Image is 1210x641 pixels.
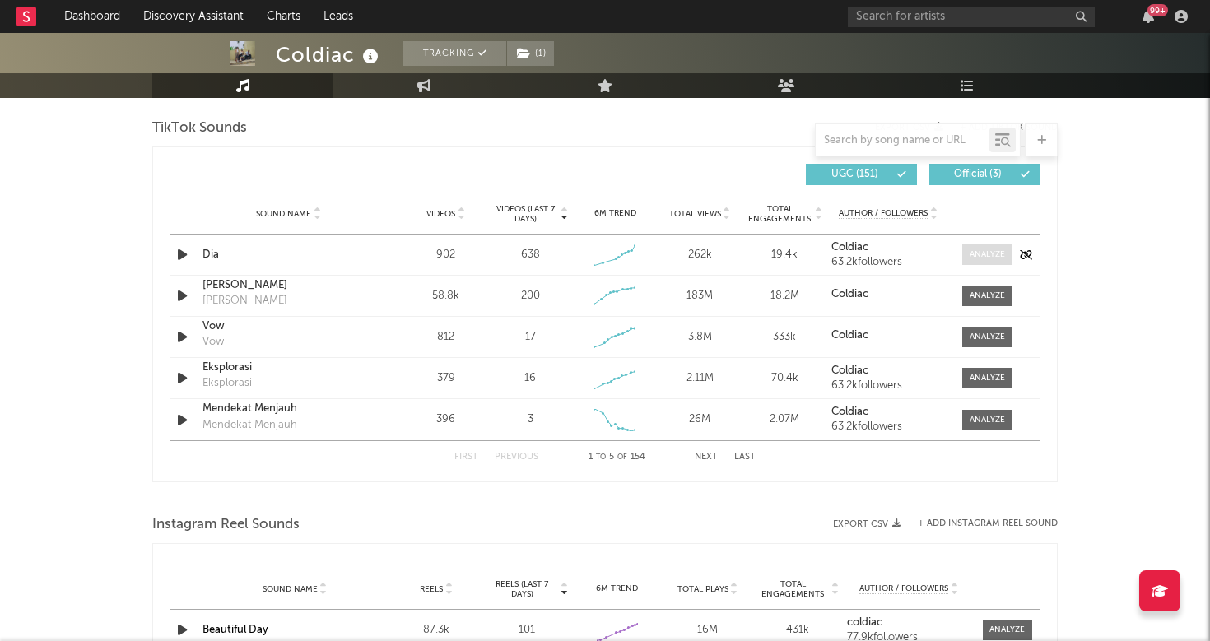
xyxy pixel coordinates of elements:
strong: Coldiac [831,242,868,253]
span: Official ( 3 ) [940,170,1016,179]
a: coldiac [847,617,970,629]
div: 19.4k [747,247,823,263]
div: 63.2k followers [831,421,946,433]
button: Previous [495,453,538,462]
button: 99+ [1143,10,1154,23]
div: 16M [667,622,749,639]
div: 431k [757,622,840,639]
span: Sound Name [263,584,318,594]
div: 812 [407,329,484,346]
div: 379 [407,370,484,387]
button: Export CSV [833,519,901,529]
div: 17 [525,329,536,346]
a: Mendekat Menjauh [202,401,375,417]
div: 87.3k [395,622,477,639]
div: 18.2M [747,288,823,304]
strong: Coldiac [831,289,868,300]
div: + Add Instagram Reel Sound [901,519,1058,528]
div: 638 [521,247,540,263]
span: Total Engagements [757,579,830,599]
button: UGC(151) [806,164,917,185]
div: 101 [486,622,568,639]
input: Search by song name or URL [816,134,989,147]
a: Coldiac [831,406,946,418]
div: 396 [407,411,484,428]
strong: Coldiac [831,330,868,341]
div: 63.2k followers [831,380,946,392]
input: Search for artists [848,7,1095,27]
span: Author / Followers [839,208,928,219]
span: Total Views [669,209,721,219]
div: 70.4k [747,370,823,387]
span: Author / Followers [859,583,948,594]
button: Next [695,453,718,462]
span: Videos [426,209,455,219]
div: 26M [662,411,738,428]
div: 183M [662,288,738,304]
a: Coldiac [831,242,946,253]
a: Eksplorasi [202,360,375,376]
strong: coldiac [847,617,882,628]
button: (1) [507,41,554,66]
span: of [617,453,627,461]
span: Reels [420,584,443,594]
div: 16 [524,370,536,387]
div: 3 [528,411,533,428]
a: Coldiac [831,365,946,377]
button: + Add Instagram Reel Sound [918,519,1058,528]
div: 6M Trend [576,583,659,595]
div: 2.11M [662,370,738,387]
a: Coldiac [831,330,946,341]
div: Eksplorasi [202,375,252,392]
strong: Coldiac [831,406,868,417]
span: UGC ( 151 ) [817,170,892,179]
div: 3.8M [662,329,738,346]
div: 6M Trend [577,207,654,220]
div: Vow [202,334,224,351]
div: 200 [521,288,540,304]
div: 58.8k [407,288,484,304]
strong: Coldiac [831,365,868,376]
button: Last [734,453,756,462]
div: 99 + [1147,4,1168,16]
span: Sound Name [256,209,311,219]
div: 63.2k followers [831,257,946,268]
button: Export CSV [875,123,943,132]
span: Reels (last 7 days) [486,579,558,599]
a: Dia [202,247,375,263]
div: 1 5 154 [571,448,662,467]
span: Total Plays [677,584,728,594]
button: First [454,453,478,462]
div: [PERSON_NAME] [202,293,287,309]
span: ( 1 ) [506,41,555,66]
span: Total Engagements [747,204,813,224]
div: 333k [747,329,823,346]
button: Tracking [403,41,506,66]
span: TikTok Sounds [152,118,247,138]
div: 262k [662,247,738,263]
div: Mendekat Menjauh [202,417,297,434]
div: Coldiac [276,41,383,68]
a: Coldiac [831,289,946,300]
div: 902 [407,247,484,263]
span: to [596,453,606,461]
span: Videos (last 7 days) [492,204,559,224]
a: [PERSON_NAME] [202,277,375,294]
a: Vow [202,318,375,335]
div: 2.07M [747,411,823,428]
a: Beautiful Day [202,625,268,635]
button: Official(3) [929,164,1040,185]
span: Instagram Reel Sounds [152,515,300,535]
